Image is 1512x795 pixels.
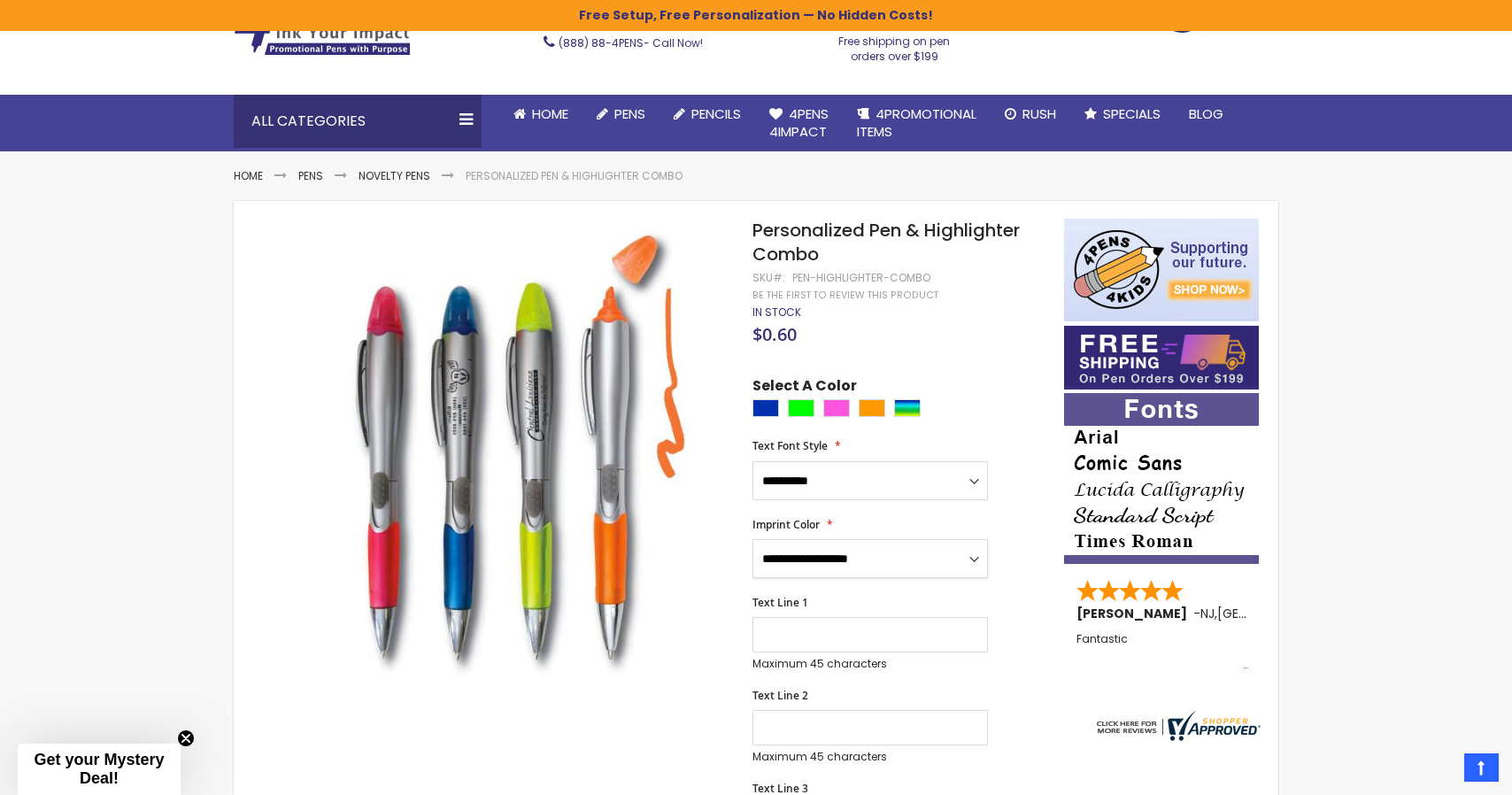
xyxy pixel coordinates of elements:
[752,305,801,320] span: In stock
[1076,633,1248,671] div: Fantastic
[769,104,829,141] span: 4Pens 4impact
[177,729,195,747] button: Close teaser
[843,95,991,152] a: 4PROMOTIONALITEMS
[894,399,921,417] div: Assorted
[1064,326,1259,390] img: Free shipping on orders over $199
[1175,95,1238,134] a: Blog
[1092,729,1261,745] a: 4pens.com certificate URL
[18,744,181,795] div: Get your Mystery Deal!Close teaser
[752,750,988,764] p: Maximum 45 characters
[752,438,828,453] span: Text Font Style
[1022,104,1056,123] span: Rush
[752,399,779,417] div: Blue
[234,95,482,148] div: All Categories
[559,35,644,50] a: (888) 88-4PENS
[752,376,857,400] span: Select A Color
[234,168,263,183] a: Home
[991,95,1070,134] a: Rush
[752,688,808,703] span: Text Line 2
[298,168,323,183] a: Pens
[466,169,683,183] li: Personalized Pen & Highlighter Combo
[752,517,820,532] span: Imprint Color
[1200,605,1215,622] span: NJ
[1366,747,1512,795] iframe: Google Customer Reviews
[752,305,801,320] div: Availability
[1217,605,1347,622] span: [GEOGRAPHIC_DATA]
[1076,605,1193,622] span: [PERSON_NAME]
[1064,393,1259,564] img: font-personalization-examples
[269,217,729,676] img: Personalized Pen & Highlighter Combo
[582,95,660,134] a: Pens
[614,104,645,123] span: Pens
[752,289,938,302] a: Be the first to review this product
[1193,605,1347,622] span: - ,
[1070,95,1175,134] a: Specials
[1189,104,1223,123] span: Blog
[1092,711,1261,741] img: 4pens.com widget logo
[752,595,808,610] span: Text Line 1
[752,322,797,346] span: $0.60
[821,27,969,63] div: Free shipping on pen orders over $199
[34,751,164,787] span: Get your Mystery Deal!
[559,35,703,50] span: - Call Now!
[691,104,741,123] span: Pencils
[660,95,755,134] a: Pencils
[1064,219,1259,321] img: 4pens 4 kids
[755,95,843,152] a: 4Pens4impact
[823,399,850,417] div: Pink
[752,218,1020,266] span: Personalized Pen & Highlighter Combo
[499,95,582,134] a: Home
[752,270,785,285] strong: SKU
[792,271,930,285] div: PEN-HIGHLIGHTER-COMBO
[788,399,814,417] div: Lime Green
[857,104,976,141] span: 4PROMOTIONAL ITEMS
[752,657,988,671] p: Maximum 45 characters
[859,399,885,417] div: Orange
[1103,104,1161,123] span: Specials
[359,168,430,183] a: Novelty Pens
[532,104,568,123] span: Home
